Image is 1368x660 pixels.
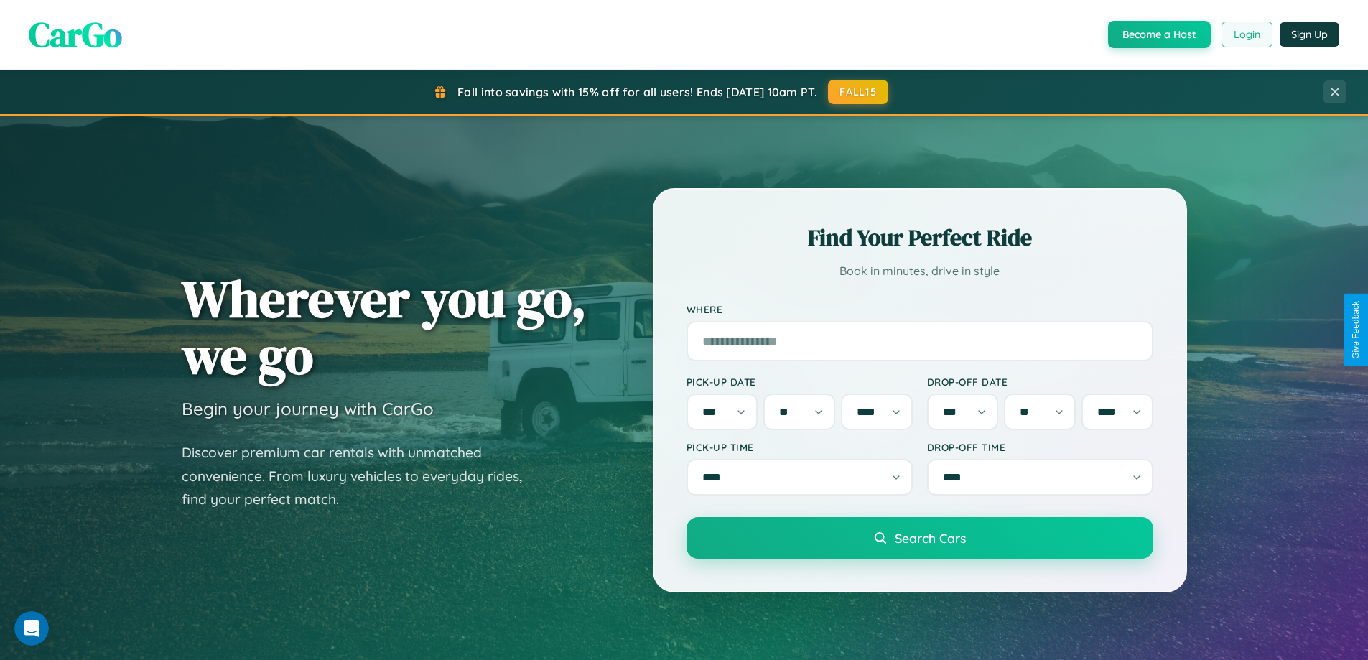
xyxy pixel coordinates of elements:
button: Search Cars [687,517,1153,559]
label: Pick-up Time [687,441,913,453]
label: Drop-off Date [927,376,1153,388]
span: CarGo [29,11,122,58]
label: Where [687,303,1153,315]
button: Become a Host [1108,21,1211,48]
span: Fall into savings with 15% off for all users! Ends [DATE] 10am PT. [457,85,817,99]
h3: Begin your journey with CarGo [182,398,434,419]
label: Drop-off Time [927,441,1153,453]
p: Discover premium car rentals with unmatched convenience. From luxury vehicles to everyday rides, ... [182,441,541,511]
span: Search Cars [895,530,966,546]
iframe: Intercom live chat [14,611,49,646]
div: Give Feedback [1351,301,1361,359]
button: Login [1222,22,1272,47]
button: FALL15 [828,80,888,104]
p: Book in minutes, drive in style [687,261,1153,282]
h2: Find Your Perfect Ride [687,222,1153,254]
label: Pick-up Date [687,376,913,388]
h1: Wherever you go, we go [182,270,587,384]
button: Sign Up [1280,22,1339,47]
